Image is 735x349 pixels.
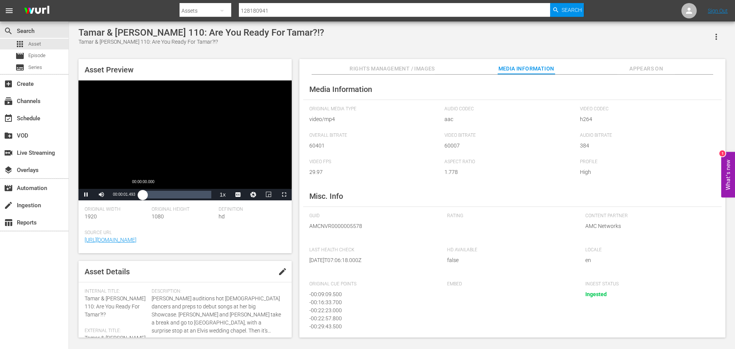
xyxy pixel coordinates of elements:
[5,6,14,15] span: menu
[4,26,13,36] span: Search
[94,189,109,200] button: Mute
[85,230,282,236] span: Source Url
[721,152,735,197] button: Open Feedback Widget
[215,189,230,200] button: Playback Rate
[309,192,343,201] span: Misc. Info
[585,291,607,297] span: Ingested
[550,3,584,17] button: Search
[580,133,712,139] span: Audio Bitrate
[447,247,573,253] span: HD Available
[309,306,432,315] div: - 00:22:23.000
[447,213,573,219] span: Rating
[4,218,13,227] span: Reports
[309,247,436,253] span: Last Health Check
[580,168,712,176] span: High
[28,52,46,59] span: Episode
[585,247,712,253] span: Locale
[152,288,282,295] span: Description:
[309,290,432,298] div: - 00:09:09.500
[580,106,712,112] span: Video Codec
[580,159,712,165] span: Profile
[85,206,148,213] span: Original Width
[78,80,292,200] div: Video Player
[708,8,728,14] a: Sign Out
[444,159,576,165] span: Aspect Ratio
[444,106,576,112] span: Audio Codec
[309,85,372,94] span: Media Information
[15,63,24,72] span: subtitles
[309,168,441,176] span: 29.97
[276,189,292,200] button: Fullscreen
[585,256,712,264] span: en
[498,64,555,74] span: Media Information
[273,262,292,281] button: edit
[85,65,134,74] span: Asset Preview
[309,315,432,323] div: - 00:22:57.800
[152,213,164,220] span: 1080
[580,142,712,150] span: 384
[18,2,55,20] img: ans4CAIJ8jUAAAAAAAAAAAAAAAAAAAAAAAAgQb4GAAAAAAAAAAAAAAAAAAAAAAAAJMjXAAAAAAAAAAAAAAAAAAAAAAAAgAT5G...
[562,3,582,17] span: Search
[447,256,573,264] span: false
[4,148,13,157] span: switch_video
[85,213,97,220] span: 1920
[85,295,145,318] span: Tamar & [PERSON_NAME] 110: Are You Ready For Tamar?!?
[585,281,712,287] span: Ingest Status
[309,281,436,287] span: Original Cue Points
[4,131,13,140] span: VOD
[585,222,712,230] span: AMC Networks
[309,159,441,165] span: Video FPS
[309,222,436,230] span: AMCNVR0000005578
[309,256,436,264] span: [DATE]T07:06:18.000Z
[219,213,225,220] span: hd
[309,106,441,112] span: Original Media Type
[246,189,261,200] button: Jump To Time
[85,237,136,243] a: [URL][DOMAIN_NAME]
[78,38,324,46] div: Tamar & [PERSON_NAME] 110: Are You Ready For Tamar?!?
[28,40,41,48] span: Asset
[28,64,42,71] span: Series
[278,267,287,276] span: edit
[85,288,148,295] span: Internal Title:
[309,115,441,123] span: video/mp4
[580,115,712,123] span: h264
[4,114,13,123] span: Schedule
[447,281,573,287] span: Embed
[309,133,441,139] span: Overall Bitrate
[261,189,276,200] button: Picture-in-Picture
[85,328,148,334] span: External Title:
[309,142,441,150] span: 60401
[309,298,432,306] div: - 00:16:33.700
[113,192,135,197] span: 00:00:01.493
[719,150,725,156] div: 1
[444,133,576,139] span: Video Bitrate
[15,51,24,61] span: Episode
[78,27,324,38] div: Tamar & [PERSON_NAME] 110: Are You Ready For Tamar?!?
[143,191,211,198] div: Progress Bar
[152,206,215,213] span: Original Height
[4,184,13,193] span: Automation
[4,165,13,175] span: Overlays
[444,168,576,176] span: 1.778
[219,206,282,213] span: Definition
[4,79,13,88] span: Create
[617,64,675,74] span: Appears On
[15,39,24,49] span: Asset
[152,295,282,335] span: [PERSON_NAME] auditions hot [DEMOGRAPHIC_DATA] dancers and preps to debut songs at her big Showca...
[585,213,712,219] span: Content Partner
[444,115,576,123] span: aac
[4,97,13,106] span: Channels
[4,201,13,210] span: Ingestion
[85,267,130,276] span: Asset Details
[78,189,94,200] button: Pause
[309,213,436,219] span: GUID
[309,323,432,331] div: - 00:29:43.500
[230,189,246,200] button: Captions
[350,64,434,74] span: Rights Management / Images
[444,142,576,150] span: 60007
